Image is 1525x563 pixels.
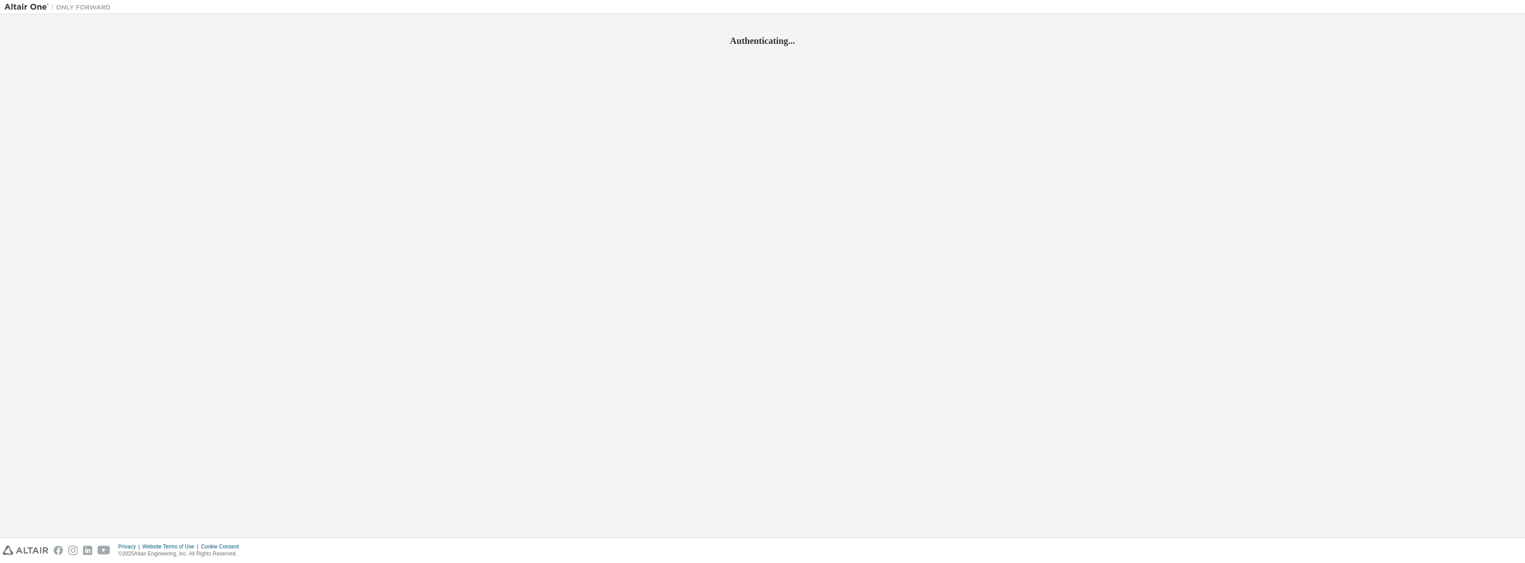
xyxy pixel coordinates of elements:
[4,3,115,12] img: Altair One
[118,550,244,558] p: © 2025 Altair Engineering, Inc. All Rights Reserved.
[54,546,63,555] img: facebook.svg
[68,546,78,555] img: instagram.svg
[3,546,48,555] img: altair_logo.svg
[201,543,244,550] div: Cookie Consent
[83,546,92,555] img: linkedin.svg
[118,543,142,550] div: Privacy
[4,35,1521,47] h2: Authenticating...
[98,546,110,555] img: youtube.svg
[142,543,201,550] div: Website Terms of Use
